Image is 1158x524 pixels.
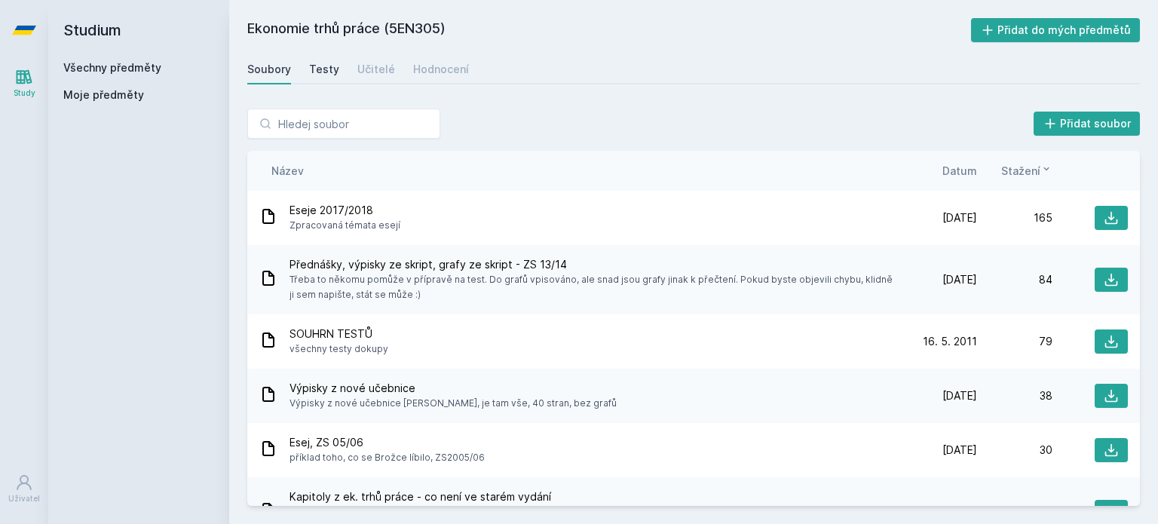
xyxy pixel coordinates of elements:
span: Kapitoly z ek. trhů práce - co není ve starém vydání [289,489,896,504]
div: Učitelé [357,62,395,77]
div: Uživatel [8,493,40,504]
div: 38 [977,388,1052,403]
button: Datum [942,163,977,179]
a: Všechny předměty [63,61,161,74]
a: Uživatel [3,466,45,512]
a: Učitelé [357,54,395,84]
div: 79 [977,334,1052,349]
span: [DATE] [942,210,977,225]
button: Stažení [1001,163,1052,179]
div: 165 [977,210,1052,225]
span: [DATE] [942,443,977,458]
div: Soubory [247,62,291,77]
span: Moje předměty [63,87,144,103]
div: Hodnocení [413,62,469,77]
span: Výpisky z nové učebnice [PERSON_NAME], je tam vše, 40 stran, bez grafů [289,396,617,411]
span: [DATE] [942,272,977,287]
div: Testy [309,62,339,77]
a: Hodnocení [413,54,469,84]
span: Stažení [1001,163,1040,179]
span: Výpisky z nové učebnice [289,381,617,396]
span: Přednášky, výpisky ze skript, grafy ze skript - ZS 13/14 [289,257,896,272]
span: 16. 5. 2011 [923,334,977,349]
span: Esej, ZS 05/06 [289,435,485,450]
span: všechny testy dokupy [289,342,388,357]
span: [DATE] [942,504,977,519]
span: Zpracovaná témata esejí [289,218,400,233]
button: Název [271,163,304,179]
span: příklad toho, co se Brožce líbilo, ZS2005/06 [289,450,485,465]
h2: Ekonomie trhů práce (5EN305) [247,18,971,42]
span: SOUHRN TESTŮ [289,326,388,342]
div: 84 [977,272,1052,287]
button: Přidat soubor [1034,112,1141,136]
div: 30 [977,443,1052,458]
button: Přidat do mých předmětů [971,18,1141,42]
div: Study [14,87,35,99]
span: [DATE] [942,388,977,403]
a: Testy [309,54,339,84]
div: 27 [977,504,1052,519]
span: Eseje 2017/2018 [289,203,400,218]
a: Soubory [247,54,291,84]
input: Hledej soubor [247,109,440,139]
span: Třeba to někomu pomůže v přípravě na test. Do grafů vpisováno, ale snad jsou grafy jinak k přečte... [289,272,896,302]
a: Study [3,60,45,106]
